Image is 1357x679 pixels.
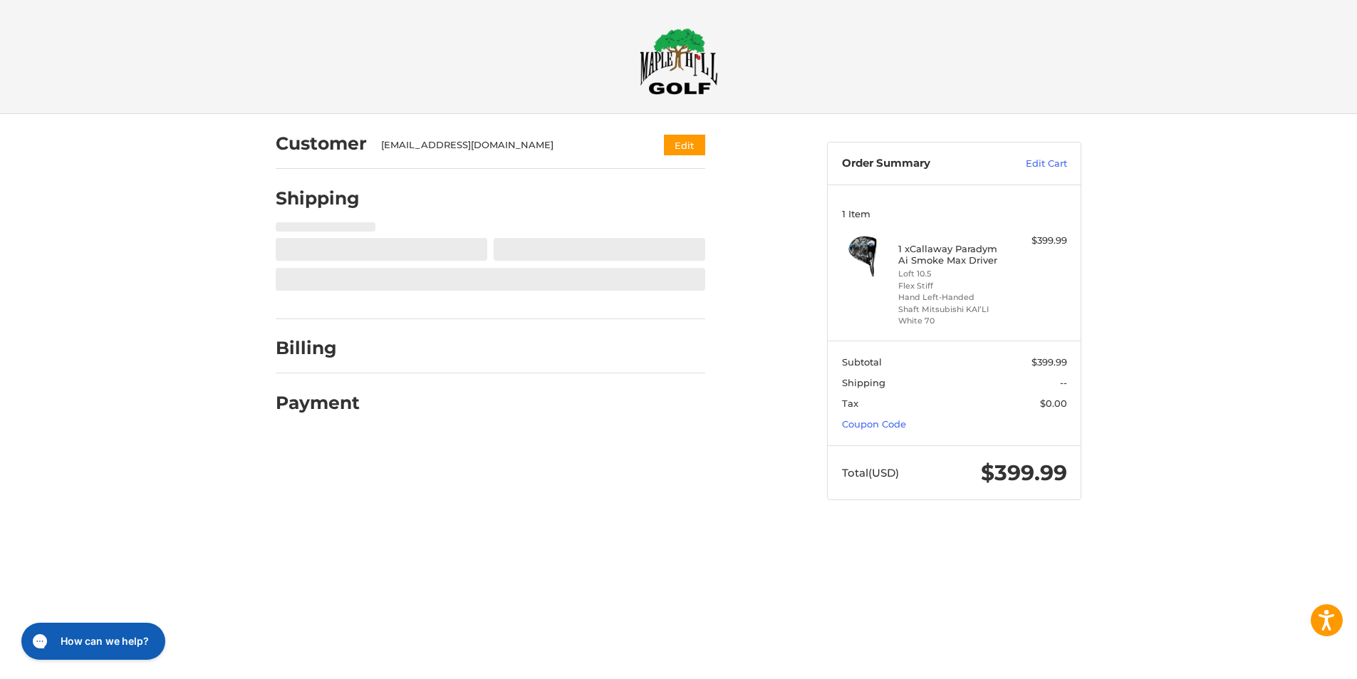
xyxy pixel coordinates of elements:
[1031,356,1067,368] span: $399.99
[842,466,899,480] span: Total (USD)
[842,157,995,171] h3: Order Summary
[276,337,359,359] h2: Billing
[276,187,360,209] h2: Shipping
[1011,234,1067,248] div: $399.99
[898,280,1007,292] li: Flex Stiff
[842,356,882,368] span: Subtotal
[898,243,1007,266] h4: 1 x Callaway Paradym Ai Smoke Max Driver
[14,618,170,665] iframe: Gorgias live chat messenger
[842,377,885,388] span: Shipping
[981,460,1067,486] span: $399.99
[276,392,360,414] h2: Payment
[381,138,637,152] div: [EMAIL_ADDRESS][DOMAIN_NAME]
[842,208,1067,219] h3: 1 Item
[842,418,906,430] a: Coupon Code
[898,291,1007,304] li: Hand Left-Handed
[898,304,1007,327] li: Shaft Mitsubishi KAI’LI White 70
[640,28,718,95] img: Maple Hill Golf
[842,398,858,409] span: Tax
[276,133,367,155] h2: Customer
[898,268,1007,280] li: Loft 10.5
[1060,377,1067,388] span: --
[995,157,1067,171] a: Edit Cart
[664,135,705,155] button: Edit
[1040,398,1067,409] span: $0.00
